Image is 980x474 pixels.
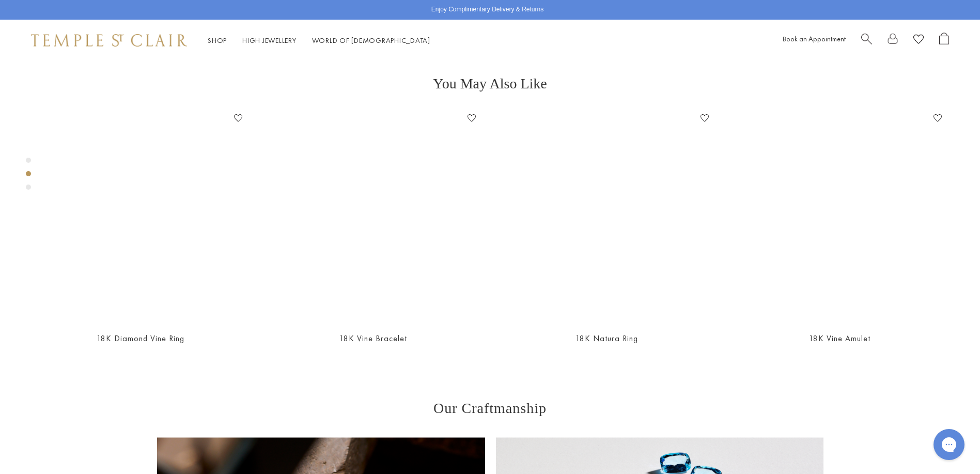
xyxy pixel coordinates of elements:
a: Search [861,33,872,49]
a: Book an Appointment [783,34,846,43]
a: World of [DEMOGRAPHIC_DATA]World of [DEMOGRAPHIC_DATA] [312,36,430,45]
a: High JewelleryHigh Jewellery [242,36,297,45]
a: ShopShop [208,36,227,45]
p: Enjoy Complimentary Delivery & Returns [431,5,543,15]
a: 18K Diamond Vine Ring [97,333,184,344]
a: P51816-E11VINE [734,110,946,323]
nav: Main navigation [208,34,430,47]
a: 18K Vine Bracelet [267,110,479,323]
iframe: Gorgias live chat messenger [928,425,970,464]
a: 18K Vine Amulet [809,333,870,344]
h3: Our Craftmanship [157,400,823,417]
a: 18K Vine Bracelet [339,333,407,344]
a: View Wishlist [913,33,924,49]
img: Temple St. Clair [31,34,187,47]
a: 18K Diamond Vine Ring [34,110,246,323]
a: 18K Natura Ring [501,110,713,323]
a: Open Shopping Bag [939,33,949,49]
a: 18K Natura Ring [575,333,638,344]
h3: You May Also Like [41,75,939,92]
